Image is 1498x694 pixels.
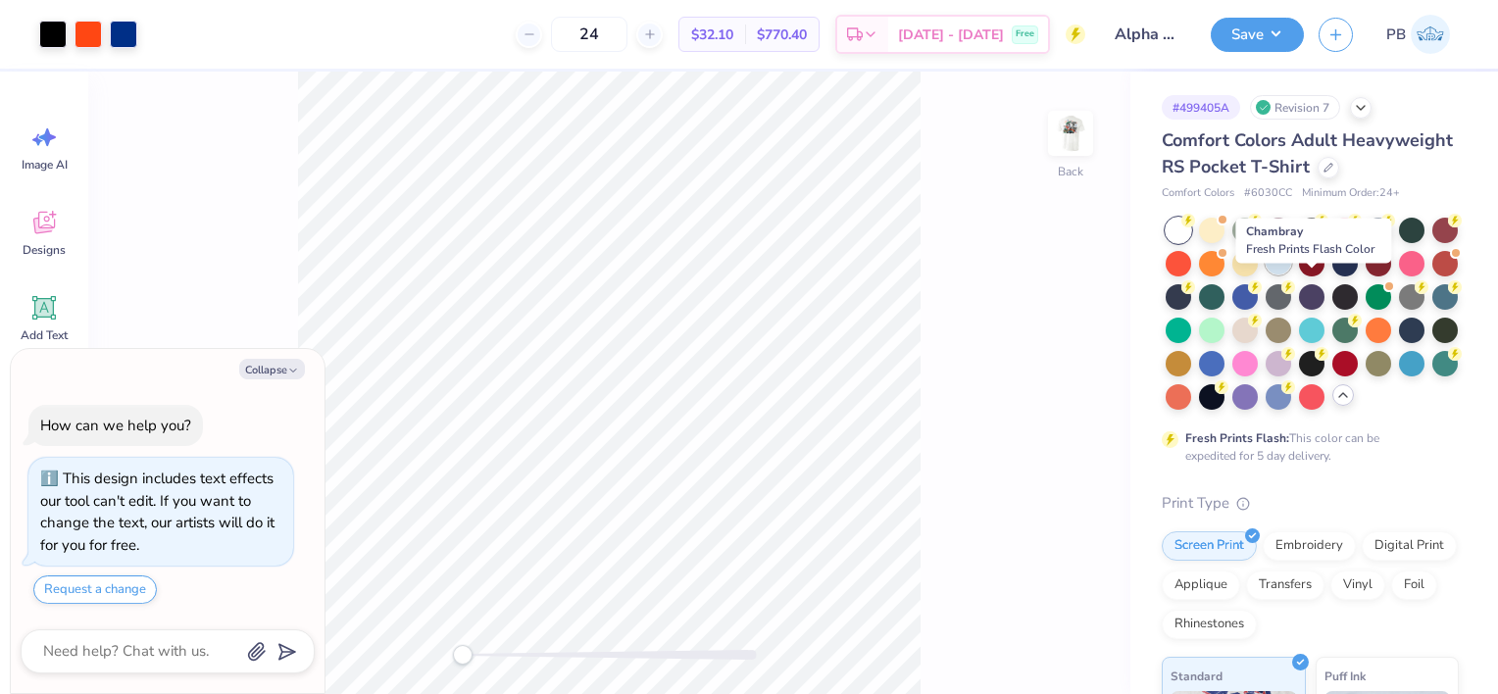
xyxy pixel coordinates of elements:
[1235,218,1391,263] div: Chambray
[1246,241,1374,257] span: Fresh Prints Flash Color
[1185,430,1289,446] strong: Fresh Prints Flash:
[1162,128,1453,178] span: Comfort Colors Adult Heavyweight RS Pocket T-Shirt
[691,25,733,45] span: $32.10
[757,25,807,45] span: $770.40
[1302,185,1400,202] span: Minimum Order: 24 +
[1391,570,1437,600] div: Foil
[1162,185,1234,202] span: Comfort Colors
[453,645,473,665] div: Accessibility label
[1058,163,1083,180] div: Back
[21,327,68,343] span: Add Text
[1211,18,1304,52] button: Save
[1250,95,1340,120] div: Revision 7
[1051,114,1090,153] img: Back
[898,25,1004,45] span: [DATE] - [DATE]
[1330,570,1385,600] div: Vinyl
[1016,27,1034,41] span: Free
[33,575,157,604] button: Request a change
[1171,666,1223,686] span: Standard
[551,17,627,52] input: – –
[1162,570,1240,600] div: Applique
[22,157,68,173] span: Image AI
[1100,15,1196,54] input: Untitled Design
[1185,429,1426,465] div: This color can be expedited for 5 day delivery.
[1244,185,1292,202] span: # 6030CC
[239,359,305,379] button: Collapse
[1362,531,1457,561] div: Digital Print
[1162,531,1257,561] div: Screen Print
[1162,95,1240,120] div: # 499405A
[1324,666,1366,686] span: Puff Ink
[40,416,191,435] div: How can we help you?
[1162,492,1459,515] div: Print Type
[23,242,66,258] span: Designs
[40,469,275,555] div: This design includes text effects our tool can't edit. If you want to change the text, our artist...
[1162,610,1257,639] div: Rhinestones
[1263,531,1356,561] div: Embroidery
[1246,570,1324,600] div: Transfers
[1411,15,1450,54] img: Peter Bazzini
[1386,24,1406,46] span: PB
[1377,15,1459,54] a: PB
